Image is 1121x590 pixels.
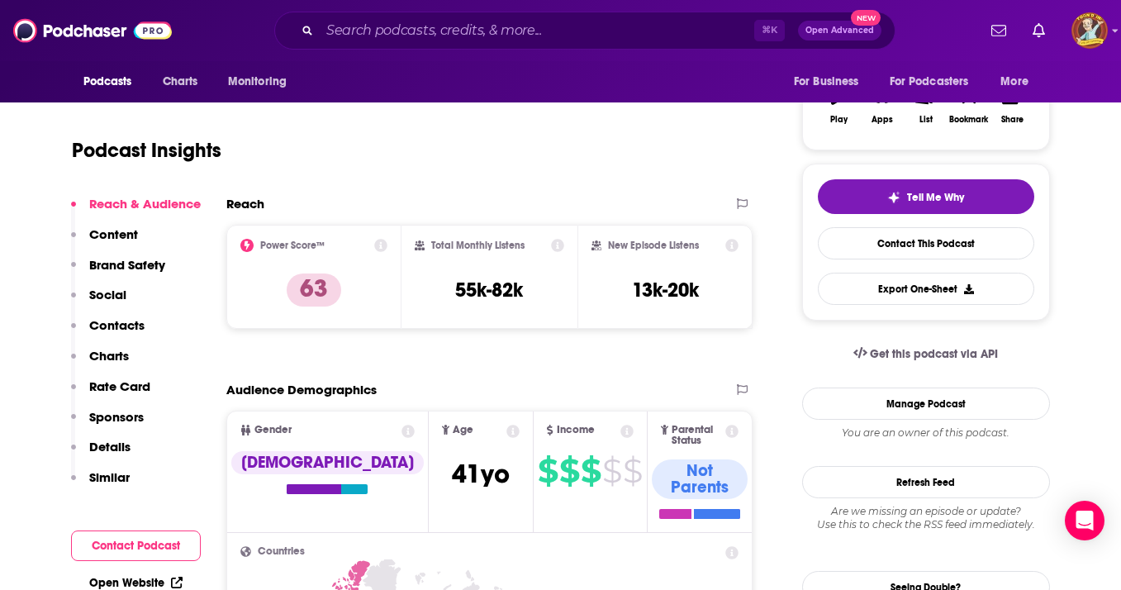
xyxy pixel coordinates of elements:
p: 63 [287,274,341,307]
p: Contacts [89,317,145,333]
p: Reach & Audience [89,196,201,212]
span: Income [557,425,595,435]
h2: Power Score™ [260,240,325,251]
button: Show profile menu [1071,12,1108,49]
button: Details [71,439,131,469]
a: Show notifications dropdown [1026,17,1052,45]
h3: 13k-20k [632,278,699,302]
button: Rate Card [71,378,150,409]
h2: Reach [226,196,264,212]
h2: New Episode Listens [608,240,699,251]
button: Open AdvancedNew [798,21,881,40]
span: $ [581,458,601,484]
div: Search podcasts, credits, & more... [274,12,895,50]
p: Details [89,439,131,454]
a: Get this podcast via API [840,334,1012,374]
button: Content [71,226,138,257]
button: Apps [861,75,904,135]
button: tell me why sparkleTell Me Why [818,179,1034,214]
button: Reach & Audience [71,196,201,226]
span: Get this podcast via API [870,347,998,361]
h2: Total Monthly Listens [431,240,525,251]
button: List [904,75,947,135]
span: Open Advanced [805,26,874,35]
p: Sponsors [89,409,144,425]
h2: Audience Demographics [226,382,377,397]
span: New [851,10,881,26]
div: Share [1001,115,1024,125]
span: Logged in as JimCummingspod [1071,12,1108,49]
span: $ [559,458,579,484]
span: More [1000,70,1028,93]
span: $ [602,458,621,484]
button: Brand Safety [71,257,165,288]
button: Contact Podcast [71,531,201,561]
button: open menu [989,66,1049,98]
input: Search podcasts, credits, & more... [320,17,754,44]
span: Age [453,425,473,435]
img: tell me why sparkle [887,191,900,204]
div: Play [830,115,848,125]
span: $ [538,458,558,484]
div: [DEMOGRAPHIC_DATA] [231,451,424,474]
a: Open Website [89,576,183,590]
span: $ [623,458,642,484]
div: Open Intercom Messenger [1065,501,1104,540]
button: Similar [71,469,130,500]
div: Not Parents [652,459,748,499]
img: User Profile [1071,12,1108,49]
p: Similar [89,469,130,485]
button: Sponsors [71,409,144,440]
div: List [919,115,933,125]
button: open menu [782,66,880,98]
button: Play [818,75,861,135]
p: Rate Card [89,378,150,394]
button: open menu [72,66,154,98]
div: You are an owner of this podcast. [802,426,1050,440]
button: Contacts [71,317,145,348]
span: Monitoring [228,70,287,93]
span: Podcasts [83,70,132,93]
span: For Business [794,70,859,93]
a: Charts [152,66,208,98]
button: Export One-Sheet [818,273,1034,305]
span: Parental Status [672,425,723,446]
p: Content [89,226,138,242]
button: Social [71,287,126,317]
p: Charts [89,348,129,364]
span: ⌘ K [754,20,785,41]
span: Charts [163,70,198,93]
span: 41 yo [452,458,510,490]
span: For Podcasters [890,70,969,93]
h1: Podcast Insights [72,138,221,163]
button: Bookmark [948,75,990,135]
p: Brand Safety [89,257,165,273]
button: open menu [879,66,993,98]
a: Show notifications dropdown [985,17,1013,45]
button: Refresh Feed [802,466,1050,498]
a: Manage Podcast [802,388,1050,420]
button: Share [990,75,1033,135]
div: Bookmark [949,115,988,125]
span: Countries [258,546,305,557]
p: Social [89,287,126,302]
span: Tell Me Why [907,191,964,204]
button: open menu [216,66,308,98]
h3: 55k-82k [455,278,523,302]
a: Contact This Podcast [818,227,1034,259]
button: Charts [71,348,129,378]
img: Podchaser - Follow, Share and Rate Podcasts [13,15,172,46]
div: Are we missing an episode or update? Use this to check the RSS feed immediately. [802,505,1050,531]
span: Gender [254,425,292,435]
div: Apps [872,115,893,125]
